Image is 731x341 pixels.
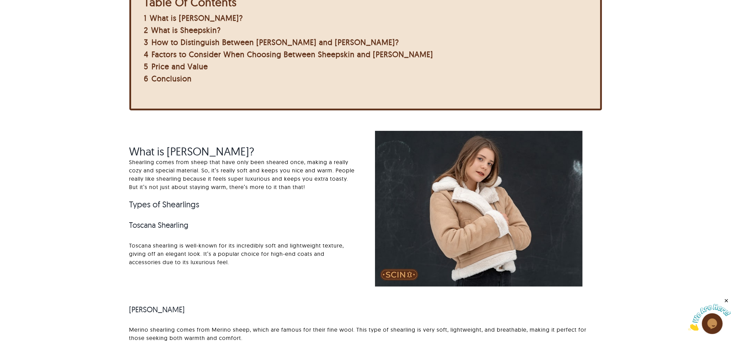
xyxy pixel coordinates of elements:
a: 5 Price and Value [144,62,208,71]
iframe: chat widget [688,298,731,331]
span: 1 [144,13,147,23]
span: Price and Value [152,62,208,71]
span: What is Sheepskin? [152,25,221,35]
span: 3 [144,37,149,47]
p: Shearling comes from sheep that have only been sheared once, making a really cozy and special mat... [129,158,356,191]
h4: Toscana Shearling [129,219,356,231]
img: shearling and sheepskin: what is shearling [375,131,583,287]
span: What is [PERSON_NAME]? [129,144,254,158]
span: Conclusion [152,74,192,83]
span: 2 [144,25,148,35]
span: 5 [144,62,149,71]
span: How to Distinguish Between [PERSON_NAME] and [PERSON_NAME]? [152,37,399,47]
span: 4 [144,50,149,59]
h3: Types of Shearlings [129,199,356,209]
a: 2 What is Sheepskin? [144,25,221,35]
a: 1 What is [PERSON_NAME]? [144,13,243,23]
a: 3 How to Distinguish Between [PERSON_NAME] and [PERSON_NAME]? [144,37,399,47]
p: Toscana shearling is well-known for its incredibly soft and lightweight texture, giving off an el... [129,241,356,266]
span: 6 [144,74,149,83]
span: Factors to Consider When Choosing Between Sheepskin and [PERSON_NAME] [152,50,433,59]
a: 6 Conclusion [144,74,192,83]
span: What is [PERSON_NAME]? [150,13,243,23]
a: 4 Factors to Consider When Choosing Between Sheepskin and [PERSON_NAME] [144,50,433,59]
h4: [PERSON_NAME] [129,304,602,315]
